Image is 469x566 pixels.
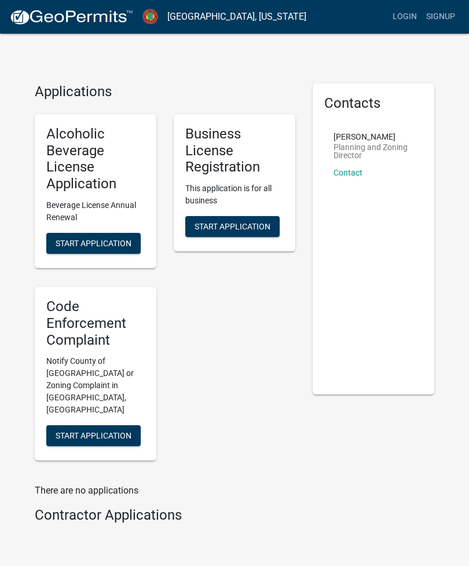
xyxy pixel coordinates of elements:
h4: Applications [35,83,295,100]
a: [GEOGRAPHIC_DATA], [US_STATE] [167,7,306,27]
h4: Contractor Applications [35,507,295,524]
p: Notify County of [GEOGRAPHIC_DATA] or Zoning Complaint in [GEOGRAPHIC_DATA], [GEOGRAPHIC_DATA] [46,355,145,416]
p: Planning and Zoning Director [334,143,413,159]
a: Signup [422,6,460,28]
p: Beverage License Annual Renewal [46,199,145,224]
span: Start Application [56,431,131,440]
a: Contact [334,168,362,177]
wm-workflow-list-section: Applications [35,83,295,470]
p: [PERSON_NAME] [334,133,413,141]
p: There are no applications [35,484,295,498]
h5: Code Enforcement Complaint [46,298,145,348]
p: This application is for all business [185,182,284,207]
button: Start Application [46,233,141,254]
span: Start Application [56,238,131,247]
h5: Contacts [324,95,423,112]
span: Start Application [195,222,270,231]
button: Start Application [46,425,141,446]
button: Start Application [185,216,280,237]
h5: Alcoholic Beverage License Application [46,126,145,192]
img: Jasper County, Georgia [142,9,158,24]
h5: Business License Registration [185,126,284,176]
a: Login [388,6,422,28]
wm-workflow-list-section: Contractor Applications [35,507,295,528]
